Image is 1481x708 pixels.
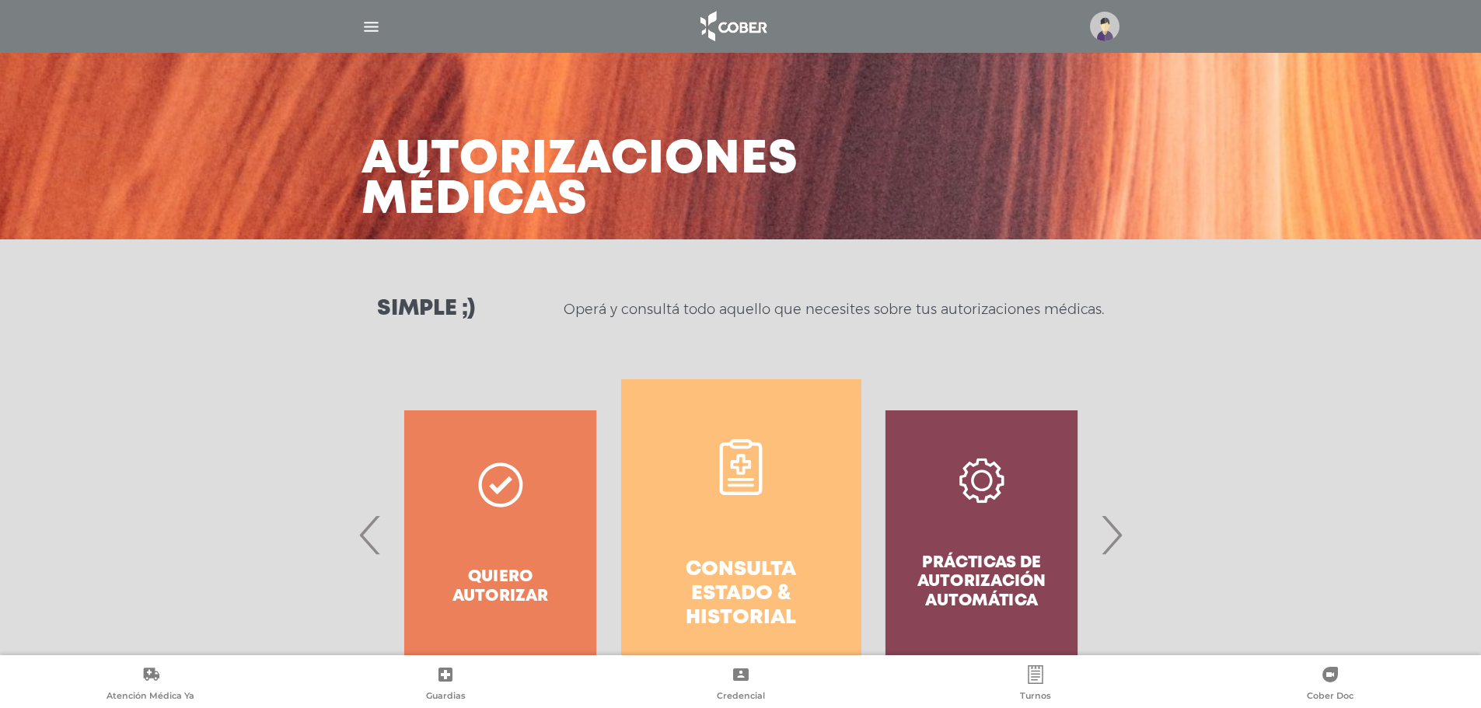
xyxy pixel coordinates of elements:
span: Credencial [717,690,765,704]
img: logo_cober_home-white.png [692,8,774,45]
a: Credencial [593,665,888,705]
span: Turnos [1020,690,1051,704]
img: profile-placeholder.svg [1090,12,1119,41]
span: Next [1096,493,1126,577]
h4: Consulta estado & historial [649,558,833,631]
h3: Simple ;) [377,298,475,320]
a: Guardias [298,665,592,705]
span: Atención Médica Ya [107,690,194,704]
span: Guardias [426,690,466,704]
p: Operá y consultá todo aquello que necesites sobre tus autorizaciones médicas. [564,300,1104,319]
span: Previous [355,493,386,577]
a: Atención Médica Ya [3,665,298,705]
a: Consulta estado & historial [621,379,861,690]
a: Turnos [888,665,1182,705]
h3: Autorizaciones médicas [362,140,798,221]
img: Cober_menu-lines-white.svg [362,17,381,37]
a: Cober Doc [1183,665,1478,705]
span: Cober Doc [1307,690,1354,704]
